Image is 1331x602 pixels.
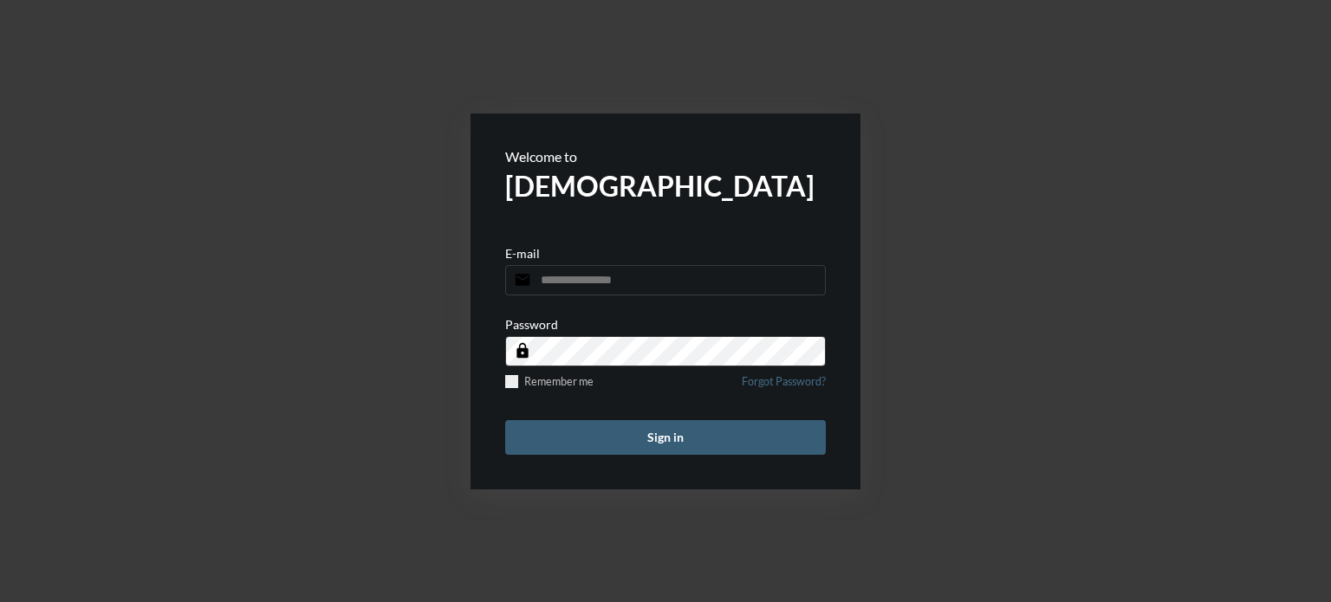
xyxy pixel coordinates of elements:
[505,246,540,261] p: E-mail
[505,375,594,388] label: Remember me
[505,317,558,332] p: Password
[742,375,826,398] a: Forgot Password?
[505,169,826,203] h2: [DEMOGRAPHIC_DATA]
[505,148,826,165] p: Welcome to
[505,420,826,455] button: Sign in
